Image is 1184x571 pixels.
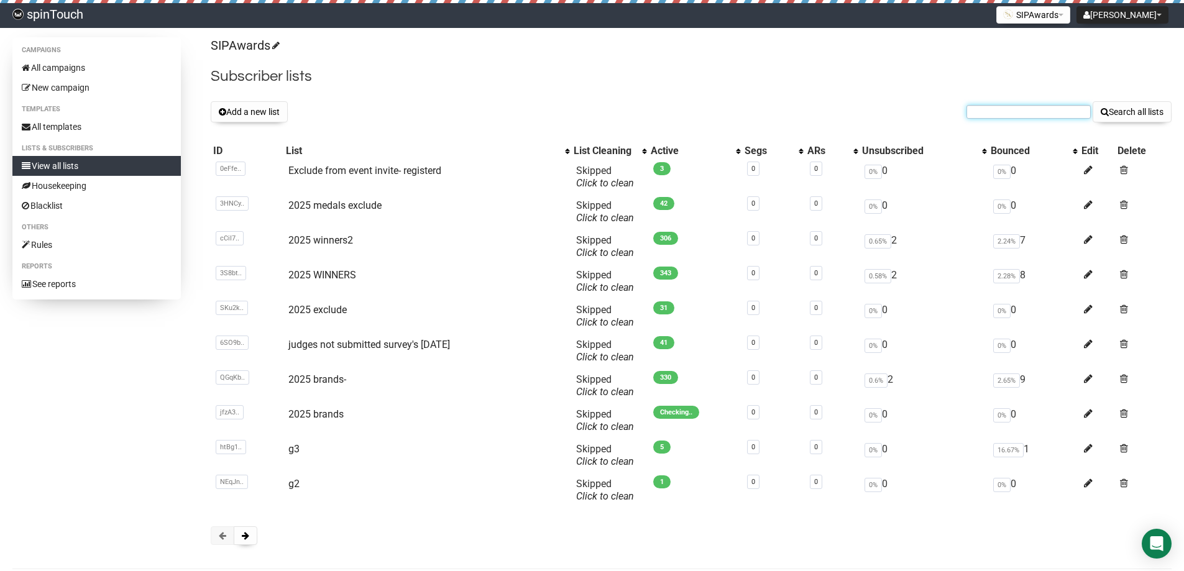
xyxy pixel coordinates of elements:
[648,142,742,160] th: Active: No sort applied, activate to apply an ascending sort
[216,475,248,489] span: NEqJn..
[576,247,634,258] a: Click to clean
[865,199,882,214] span: 0%
[653,336,674,349] span: 41
[653,301,674,314] span: 31
[865,373,888,388] span: 0.6%
[814,339,818,347] a: 0
[865,339,882,353] span: 0%
[751,304,755,312] a: 0
[216,196,249,211] span: 3HNCy..
[865,478,882,492] span: 0%
[988,334,1079,368] td: 0
[653,371,678,384] span: 330
[993,269,1020,283] span: 2.28%
[216,440,246,454] span: htBg1..
[288,478,300,490] a: g2
[574,145,636,157] div: List Cleaning
[288,339,450,350] a: judges not submitted survey's [DATE]
[216,301,248,315] span: SKu2k..
[745,145,792,157] div: Segs
[814,373,818,381] a: 0
[12,235,181,255] a: Rules
[993,165,1011,179] span: 0%
[211,65,1172,88] h2: Subscriber lists
[576,490,634,502] a: Click to clean
[865,443,882,457] span: 0%
[653,475,671,488] span: 1
[751,373,755,381] a: 0
[993,234,1020,249] span: 2.24%
[576,234,634,258] span: Skipped
[860,299,988,334] td: 0
[860,264,988,299] td: 2
[286,145,559,157] div: List
[12,117,181,137] a: All templates
[12,274,181,294] a: See reports
[993,373,1020,388] span: 2.65%
[860,368,988,403] td: 2
[988,299,1079,334] td: 0
[865,408,882,423] span: 0%
[216,336,249,350] span: 6SO9b..
[814,304,818,312] a: 0
[653,406,699,419] span: Checking..
[865,165,882,179] span: 0%
[12,176,181,196] a: Housekeeping
[1003,9,1013,19] img: 1.png
[751,234,755,242] a: 0
[12,259,181,274] li: Reports
[751,478,755,486] a: 0
[216,162,246,176] span: 0eFfe..
[993,199,1011,214] span: 0%
[12,9,24,20] img: 03d9c63169347288d6280a623f817d70
[860,403,988,438] td: 0
[12,196,181,216] a: Blacklist
[653,162,671,175] span: 3
[211,142,283,160] th: ID: No sort applied, sorting is disabled
[571,142,648,160] th: List Cleaning: No sort applied, activate to apply an ascending sort
[288,408,344,420] a: 2025 brands
[751,199,755,208] a: 0
[576,281,634,293] a: Click to clean
[653,197,674,210] span: 42
[988,194,1079,229] td: 0
[12,220,181,235] li: Others
[576,421,634,432] a: Click to clean
[1117,145,1169,157] div: Delete
[1081,145,1113,157] div: Edit
[288,443,300,455] a: g3
[751,443,755,451] a: 0
[288,199,382,211] a: 2025 medals exclude
[288,234,353,246] a: 2025 winners2
[860,334,988,368] td: 0
[1093,101,1172,122] button: Search all lists
[988,264,1079,299] td: 8
[860,194,988,229] td: 0
[860,160,988,194] td: 0
[807,145,848,157] div: ARs
[216,231,244,245] span: cCiI7..
[12,141,181,156] li: Lists & subscribers
[1079,142,1116,160] th: Edit: No sort applied, sorting is disabled
[216,370,249,385] span: QGqKb..
[576,443,634,467] span: Skipped
[576,339,634,363] span: Skipped
[211,101,288,122] button: Add a new list
[751,165,755,173] a: 0
[742,142,805,160] th: Segs: No sort applied, activate to apply an ascending sort
[12,58,181,78] a: All campaigns
[288,304,347,316] a: 2025 exclude
[860,142,988,160] th: Unsubscribed: No sort applied, activate to apply an ascending sort
[288,165,441,176] a: Exclude from event invite- registerd
[814,234,818,242] a: 0
[1076,6,1168,24] button: [PERSON_NAME]
[814,408,818,416] a: 0
[576,351,634,363] a: Click to clean
[814,199,818,208] a: 0
[814,165,818,173] a: 0
[12,102,181,117] li: Templates
[988,142,1079,160] th: Bounced: No sort applied, activate to apply an ascending sort
[751,339,755,347] a: 0
[751,269,755,277] a: 0
[12,156,181,176] a: View all lists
